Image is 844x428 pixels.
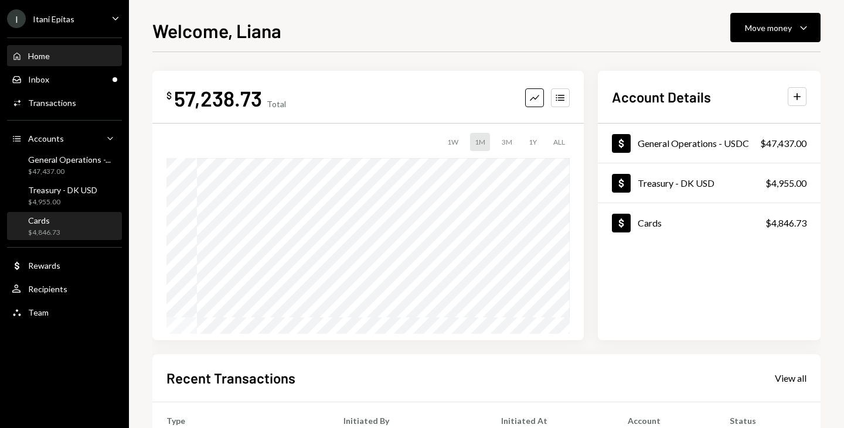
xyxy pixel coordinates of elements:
[7,255,122,276] a: Rewards
[524,133,542,151] div: 1Y
[28,261,60,271] div: Rewards
[28,307,49,317] div: Team
[549,133,570,151] div: ALL
[28,155,111,165] div: General Operations -...
[7,151,122,179] a: General Operations -...$47,437.00
[638,177,714,189] div: Treasury - DK USD
[598,124,821,163] a: General Operations - USDC$47,437.00
[470,133,490,151] div: 1M
[497,133,517,151] div: 3M
[28,284,67,294] div: Recipients
[28,74,49,84] div: Inbox
[7,302,122,323] a: Team
[7,69,122,90] a: Inbox
[166,368,295,388] h2: Recent Transactions
[7,128,122,149] a: Accounts
[28,197,97,207] div: $4,955.00
[7,92,122,113] a: Transactions
[28,133,64,143] div: Accounts
[28,51,50,61] div: Home
[598,163,821,203] a: Treasury - DK USD$4,955.00
[730,13,821,42] button: Move money
[152,19,281,42] h1: Welcome, Liana
[7,9,26,28] div: I
[28,185,97,195] div: Treasury - DK USD
[760,136,806,150] div: $47,437.00
[174,85,262,111] div: 57,238.73
[7,182,122,210] a: Treasury - DK USD$4,955.00
[28,228,60,238] div: $4,846.73
[638,217,662,228] div: Cards
[765,216,806,230] div: $4,846.73
[267,99,286,109] div: Total
[7,45,122,66] a: Home
[28,167,111,177] div: $47,437.00
[765,176,806,190] div: $4,955.00
[33,14,74,24] div: Itani Epitas
[28,98,76,108] div: Transactions
[775,371,806,384] a: View all
[443,133,463,151] div: 1W
[638,138,749,149] div: General Operations - USDC
[775,372,806,384] div: View all
[28,215,60,225] div: Cards
[745,22,792,34] div: Move money
[598,203,821,242] a: Cards$4,846.73
[7,278,122,299] a: Recipients
[7,212,122,240] a: Cards$4,846.73
[612,87,711,107] h2: Account Details
[166,90,172,101] div: $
